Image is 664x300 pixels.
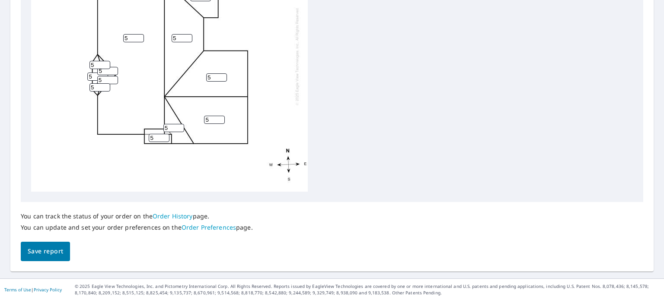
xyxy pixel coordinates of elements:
[4,287,31,293] a: Terms of Use
[34,287,62,293] a: Privacy Policy
[75,283,660,296] p: © 2025 Eagle View Technologies, Inc. and Pictometry International Corp. All Rights Reserved. Repo...
[21,224,253,231] p: You can update and set your order preferences on the page.
[153,212,193,220] a: Order History
[21,242,70,261] button: Save report
[28,246,63,257] span: Save report
[4,287,62,292] p: |
[21,212,253,220] p: You can track the status of your order on the page.
[182,223,236,231] a: Order Preferences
